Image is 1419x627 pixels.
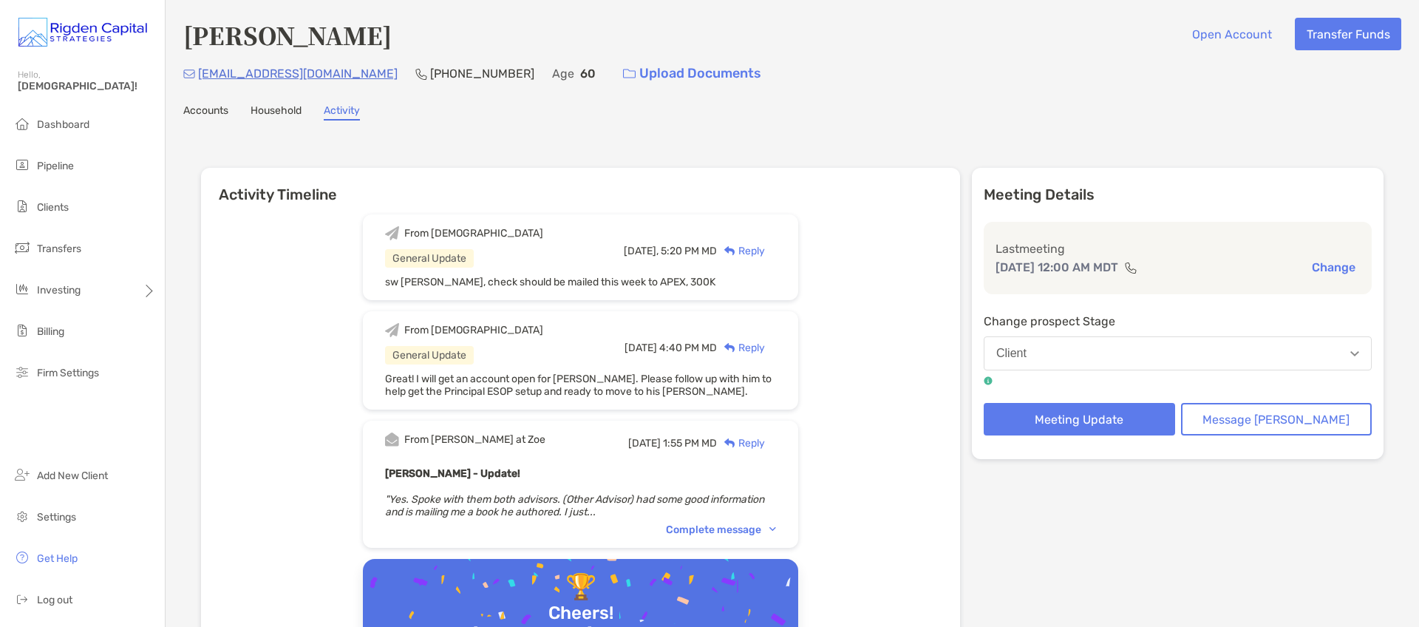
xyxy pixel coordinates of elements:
a: Accounts [183,104,228,121]
span: Add New Client [37,470,108,482]
div: General Update [385,346,474,365]
img: dashboard icon [13,115,31,132]
div: From [DEMOGRAPHIC_DATA] [404,324,543,336]
span: Investing [37,284,81,296]
p: [PHONE_NUMBER] [430,64,534,83]
img: button icon [623,69,636,79]
img: transfers icon [13,239,31,257]
button: Open Account [1180,18,1283,50]
div: Reply [717,340,765,356]
span: Log out [37,594,72,606]
span: Get Help [37,552,78,565]
span: Dashboard [37,118,89,131]
img: Phone Icon [415,68,427,80]
span: Billing [37,325,64,338]
img: logout icon [13,590,31,608]
img: firm-settings icon [13,363,31,381]
a: Activity [324,104,360,121]
div: General Update [385,249,474,268]
img: investing icon [13,280,31,298]
h4: [PERSON_NAME] [183,18,392,52]
div: Reply [717,435,765,451]
img: clients icon [13,197,31,215]
a: Household [251,104,302,121]
img: tooltip [984,376,993,385]
div: 🏆 [559,572,602,603]
div: Client [996,347,1027,360]
img: communication type [1124,262,1137,274]
span: 1:55 PM MD [663,437,717,450]
img: Chevron icon [769,527,776,532]
div: From [PERSON_NAME] at Zoe [404,433,545,446]
img: billing icon [13,322,31,339]
span: [DATE] [625,342,657,354]
p: 60 [580,64,596,83]
button: Message [PERSON_NAME] [1181,403,1372,435]
b: [PERSON_NAME] - Update! [385,467,520,480]
span: sw [PERSON_NAME], check should be mailed this week to APEX, 300K [385,276,715,288]
span: [DEMOGRAPHIC_DATA]! [18,80,156,92]
p: Last meeting [996,240,1360,258]
span: [DATE], [624,245,659,257]
img: Open dropdown arrow [1350,351,1359,356]
button: Change [1307,260,1360,275]
img: settings icon [13,507,31,525]
div: Reply [717,243,765,259]
p: Change prospect Stage [984,312,1372,331]
p: Meeting Details [984,186,1372,204]
img: Event icon [385,323,399,337]
button: Meeting Update [984,403,1175,435]
span: Clients [37,201,69,214]
a: Upload Documents [613,58,771,89]
button: Transfer Funds [1295,18,1401,50]
img: Event icon [385,226,399,240]
span: 5:20 PM MD [661,245,717,257]
span: Pipeline [37,160,74,172]
div: Cheers! [542,603,619,624]
span: Great! I will get an account open for [PERSON_NAME]. Please follow up with him to help get the Pr... [385,373,772,398]
img: add_new_client icon [13,466,31,484]
img: Reply icon [724,343,735,353]
img: get-help icon [13,549,31,566]
p: [EMAIL_ADDRESS][DOMAIN_NAME] [198,64,398,83]
span: 4:40 PM MD [659,342,717,354]
img: Zoe Logo [18,6,147,59]
span: Transfers [37,243,81,255]
img: Reply icon [724,246,735,256]
button: Client [984,336,1372,370]
em: "Yes. Spoke with them both advisors. (Other Advisor) had some good information and is mailing me ... [385,493,764,518]
img: Email Icon [183,70,195,78]
img: pipeline icon [13,156,31,174]
span: [DATE] [628,437,661,450]
div: Complete message [666,523,776,536]
span: Settings [37,511,76,523]
span: Firm Settings [37,367,99,379]
h6: Activity Timeline [201,168,960,203]
p: Age [552,64,574,83]
div: From [DEMOGRAPHIC_DATA] [404,227,543,240]
p: [DATE] 12:00 AM MDT [996,258,1118,277]
img: Reply icon [724,438,735,448]
img: Event icon [385,433,399,447]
